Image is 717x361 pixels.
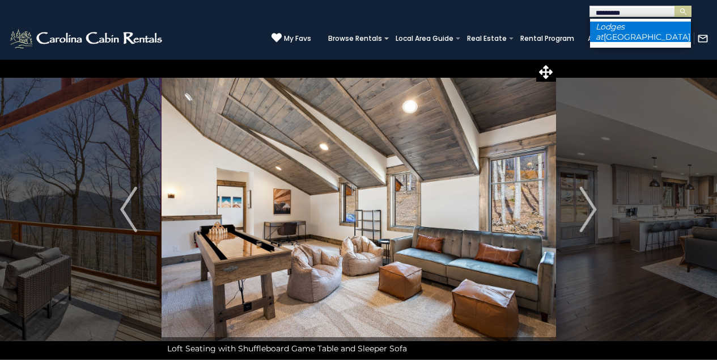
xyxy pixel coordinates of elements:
[9,27,166,50] img: White-1-2.png
[596,22,625,42] em: Lodges at
[120,187,137,232] img: arrow
[162,337,556,360] div: Loft Seating with Shuffleboard Game Table and Sleeper Sofa
[515,31,580,47] a: Rental Program
[390,31,459,47] a: Local Area Guide
[580,187,597,232] img: arrow
[284,33,311,44] span: My Favs
[555,59,621,360] button: Next
[697,33,708,44] img: mail-regular-white.png
[461,31,512,47] a: Real Estate
[271,32,311,44] a: My Favs
[96,59,162,360] button: Previous
[582,31,615,47] a: About
[590,22,691,42] li: [GEOGRAPHIC_DATA]
[323,31,388,47] a: Browse Rentals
